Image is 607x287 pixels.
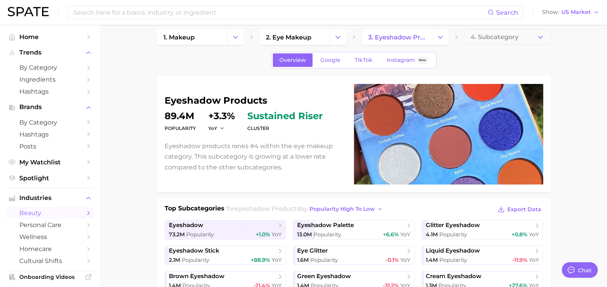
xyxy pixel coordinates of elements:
[471,34,519,41] span: 4. Subcategory
[507,206,541,213] span: Export Data
[297,231,312,238] span: 13.0m
[19,233,81,241] span: wellness
[293,220,415,239] a: eyeshadow palette13.0m Popularity+6.6% YoY
[422,220,543,239] a: glitter eyeshadow4.1m Popularity+0.8% YoY
[19,88,81,95] span: Hashtags
[19,143,81,150] span: Posts
[309,206,375,212] span: popularity high to low
[169,247,219,255] span: eyeshadow stick
[308,204,385,214] button: popularity high to low
[426,247,480,255] span: liquid eyeshadow
[19,159,81,166] span: My Watchlist
[6,128,94,140] a: Hashtags
[165,124,196,133] dt: Popularity
[314,53,347,67] a: Google
[208,111,235,121] dd: +3.3%
[19,174,81,182] span: Spotlight
[279,57,306,63] span: Overview
[426,222,480,229] span: glitter eyeshadow
[529,256,539,263] span: YoY
[235,205,300,212] span: eyeshadow products
[19,104,81,111] span: Brands
[256,231,270,238] span: +1.0%
[19,209,81,217] span: beauty
[368,34,425,41] span: 3. eyeshadow products
[208,125,225,132] button: YoY
[73,6,488,19] input: Search here for a brand, industry, or ingredient
[529,231,539,238] span: YoY
[512,256,527,263] span: -11.9%
[348,53,379,67] a: TikTok
[165,246,286,265] a: eyeshadow stick2.1m Popularity+88.9% YoY
[6,62,94,73] a: by Category
[439,256,467,263] span: Popularity
[272,231,282,238] span: YoY
[561,10,591,14] span: US Market
[19,64,81,71] span: by Category
[19,49,81,56] span: Trends
[426,273,481,280] span: cream eyeshadow
[19,131,81,138] span: Hashtags
[19,257,81,265] span: cultural shifts
[6,101,94,113] button: Brands
[169,273,224,280] span: brown eyeshadow
[426,231,438,238] span: 4.1m
[313,231,341,238] span: Popularity
[6,243,94,255] a: homecare
[400,231,410,238] span: YoY
[19,195,81,202] span: Industries
[8,7,49,16] img: SPATE
[542,10,559,14] span: Show
[320,57,340,63] span: Google
[6,219,94,231] a: personal care
[6,192,94,204] button: Industries
[169,256,180,263] span: 2.1m
[259,29,330,45] a: 2. eye makeup
[165,204,224,215] h1: Top Subcategories
[165,96,345,105] h1: eyeshadow products
[297,256,309,263] span: 1.6m
[383,231,399,238] span: +6.6%
[297,222,354,229] span: eyeshadow palette
[19,273,81,280] span: Onboarding Videos
[387,57,415,63] span: Instagram
[511,231,527,238] span: +0.8%
[6,85,94,97] a: Hashtags
[293,246,415,265] a: eye glitter1.6m Popularity-0.1% YoY
[426,256,438,263] span: 1.4m
[6,73,94,85] a: Ingredients
[19,33,81,41] span: Home
[362,29,432,45] a: 3. eyeshadow products
[400,256,410,263] span: YoY
[355,57,372,63] span: TikTok
[6,231,94,243] a: wellness
[540,7,601,17] button: ShowUS Market
[6,140,94,152] a: Posts
[464,29,551,45] button: 4. Subcategory
[419,57,426,63] span: Beta
[266,34,311,41] span: 2. eye makeup
[247,124,323,133] dt: cluster
[6,271,94,283] a: Onboarding Videos
[496,204,543,215] button: Export Data
[272,256,282,263] span: YoY
[496,9,518,16] span: Search
[226,205,385,212] span: for by
[6,172,94,184] a: Spotlight
[247,111,323,121] span: sustained riser
[19,245,81,253] span: homecare
[386,256,399,263] span: -0.1%
[6,47,94,58] button: Trends
[169,222,203,229] span: eyeshadow
[330,29,346,45] button: Change Category
[297,247,328,255] span: eye glitter
[157,29,227,45] a: 1. makeup
[169,231,185,238] span: 73.2m
[310,256,338,263] span: Popularity
[165,141,345,173] p: Eyeshadow products ranks #4 within the eye makeup category. This subcategory is growing at a lowe...
[6,156,94,168] a: My Watchlist
[19,221,81,229] span: personal care
[165,220,286,239] a: eyeshadow73.2m Popularity+1.0% YoY
[163,34,195,41] span: 1. makeup
[432,29,449,45] button: Change Category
